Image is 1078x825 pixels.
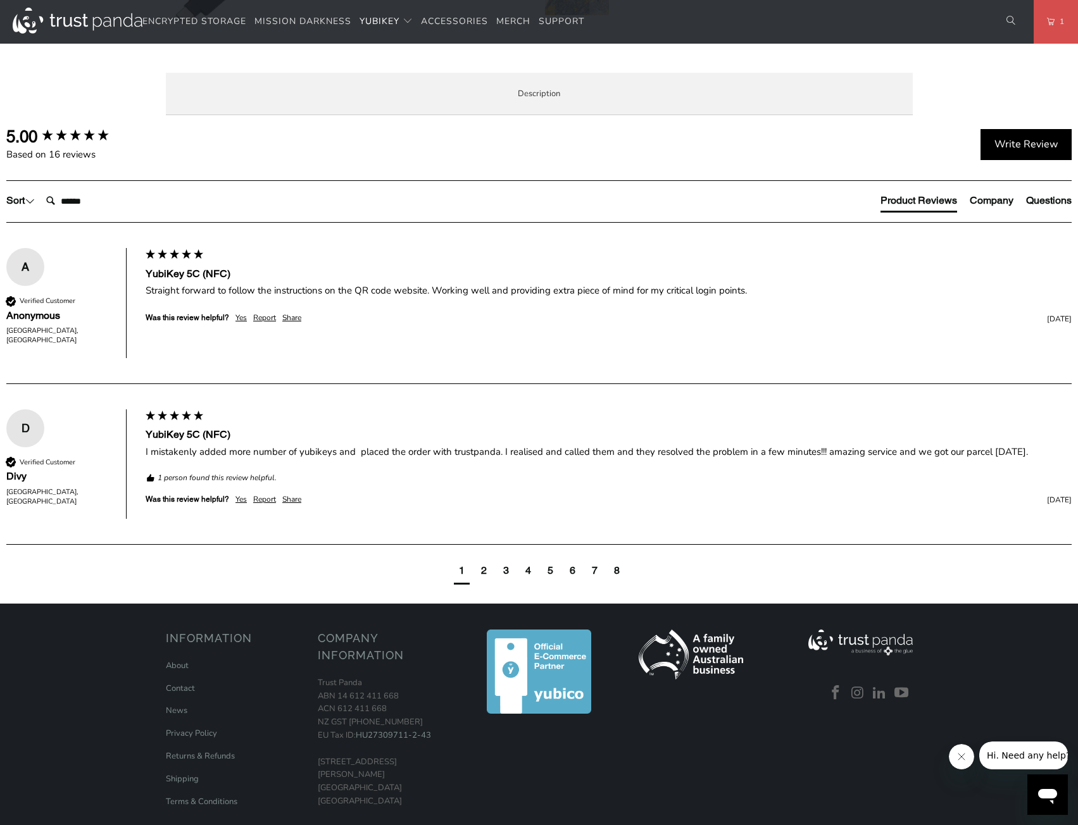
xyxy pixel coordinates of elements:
[235,313,247,323] div: Yes
[614,564,620,578] div: page8
[421,15,488,27] span: Accessories
[166,750,235,762] a: Returns & Refunds
[6,469,113,483] div: Divy
[893,685,912,702] a: Trust Panda Australia on YouTube
[356,729,431,741] a: HU27309711-2-43
[542,561,558,584] div: page5
[1027,774,1068,815] iframe: Button to launch messaging window
[539,15,584,27] span: Support
[481,564,487,578] div: page2
[142,7,246,37] a: Encrypted Storage
[6,419,44,438] div: D
[142,15,246,27] span: Encrypted Storage
[520,561,536,584] div: page4
[496,15,530,27] span: Merch
[308,495,1072,506] div: [DATE]
[548,564,553,578] div: page5
[282,494,301,505] div: Share
[6,257,44,276] div: A
[6,148,139,161] div: Based on 16 reviews
[848,685,867,702] a: Trust Panda Australia on Instagram
[1026,194,1072,208] div: Questions
[166,683,195,694] a: Contact
[146,267,1072,281] div: YubiKey 5C (NFC)
[144,409,204,425] div: 5 star rating
[254,7,351,37] a: Mission Darkness
[592,564,598,578] div: page7
[570,564,575,578] div: page6
[609,561,625,584] div: page8
[476,561,492,584] div: page2
[144,248,204,263] div: 5 star rating
[282,313,301,323] div: Share
[166,705,187,716] a: News
[970,194,1013,208] div: Company
[459,564,465,578] div: page1
[41,189,142,214] input: Search
[41,128,110,145] div: 5.00 star rating
[20,296,75,306] div: Verified Customer
[525,564,531,578] div: page4
[253,494,276,505] div: Report
[360,15,399,27] span: YubiKey
[146,445,1072,459] div: I mistakenly added more number of yubikeys and placed the order with trustpanda. I realised and c...
[318,676,457,808] p: Trust Panda ABN 14 612 411 668 ACN 612 411 668 NZ GST [PHONE_NUMBER] EU Tax ID: [STREET_ADDRESS][...
[166,773,199,785] a: Shipping
[949,744,974,769] iframe: Close message
[6,194,35,208] div: Sort
[166,660,189,671] a: About
[146,313,229,323] div: Was this review helpful?
[166,73,913,115] label: Description
[979,741,1068,769] iframe: Message from company
[20,457,75,467] div: Verified Customer
[421,7,488,37] a: Accessories
[360,7,413,37] summary: YubiKey
[498,561,514,584] div: page3
[253,313,276,323] div: Report
[6,125,37,148] div: 5.00
[254,15,351,27] span: Mission Darkness
[1055,15,1065,28] span: 1
[827,685,846,702] a: Trust Panda Australia on Facebook
[235,494,247,505] div: Yes
[881,194,957,208] div: Product Reviews
[454,561,470,584] div: current page1
[166,728,217,739] a: Privacy Policy
[6,487,113,507] div: [GEOGRAPHIC_DATA], [GEOGRAPHIC_DATA]
[6,326,113,345] div: [GEOGRAPHIC_DATA], [GEOGRAPHIC_DATA]
[496,7,530,37] a: Merch
[146,284,1072,297] div: Straight forward to follow the instructions on the QR code website. Working well and providing ex...
[158,473,277,483] em: 1 person found this review helpful.
[146,428,1072,442] div: YubiKey 5C (NFC)
[6,125,139,148] div: Overall product rating out of 5: 5.00
[981,129,1072,161] div: Write Review
[146,494,229,505] div: Was this review helpful?
[881,194,1072,219] div: Reviews Tabs
[142,7,584,37] nav: Translation missing: en.navigation.header.main_nav
[8,9,91,19] span: Hi. Need any help?
[565,561,580,584] div: page6
[308,314,1072,325] div: [DATE]
[539,7,584,37] a: Support
[503,564,509,578] div: page3
[587,561,603,584] div: page7
[13,8,142,34] img: Trust Panda Australia
[6,309,113,323] div: Anonymous
[870,685,889,702] a: Trust Panda Australia on LinkedIn
[166,796,237,807] a: Terms & Conditions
